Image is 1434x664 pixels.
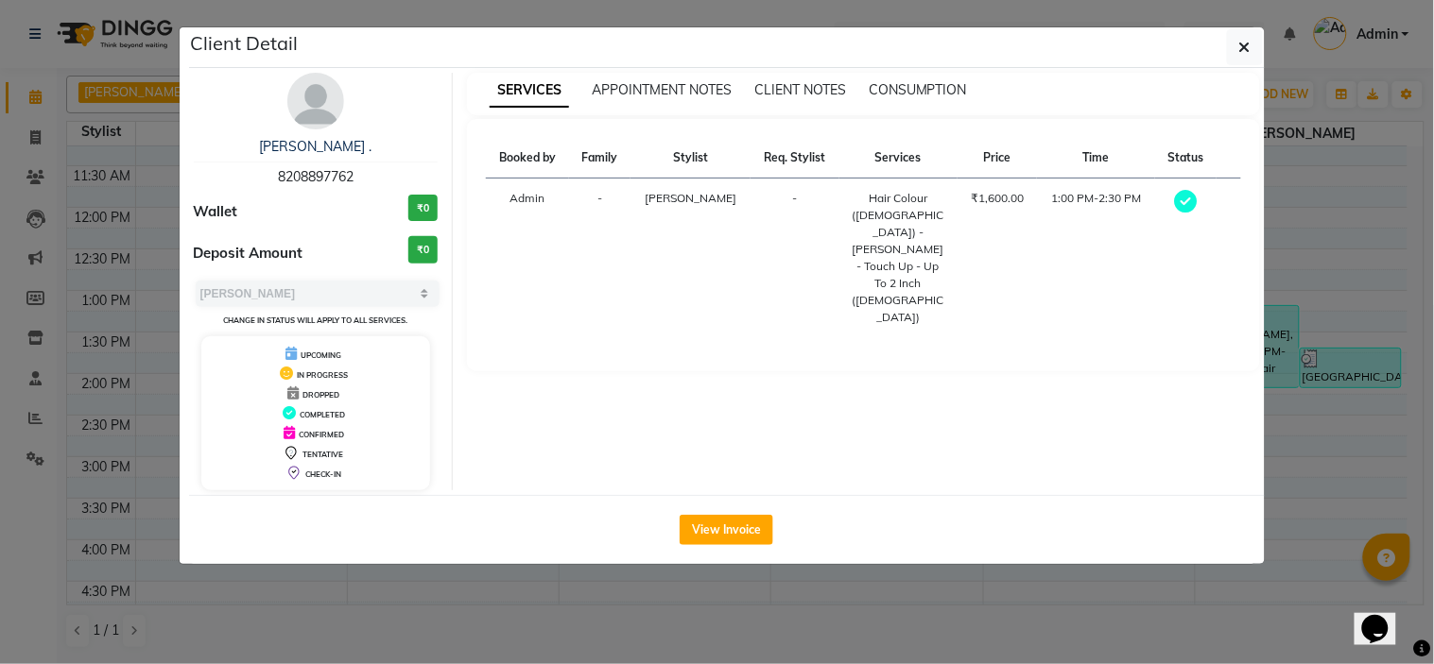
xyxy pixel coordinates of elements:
[408,195,438,222] h3: ₹0
[302,450,343,459] span: TENTATIVE
[851,190,947,326] div: Hair Colour ([DEMOGRAPHIC_DATA]) - [PERSON_NAME] - Touch Up - Up To 2 Inch ([DEMOGRAPHIC_DATA])
[305,469,341,479] span: CHECK-IN
[592,81,732,98] span: APPOINTMENT NOTES
[301,350,341,360] span: UPCOMING
[631,138,751,179] th: Stylist
[1155,138,1217,179] th: Status
[869,81,967,98] span: CONSUMPTION
[297,370,348,380] span: IN PROGRESS
[278,168,354,185] span: 8208897762
[839,138,959,179] th: Services
[645,191,736,205] span: [PERSON_NAME]
[302,390,339,400] span: DROPPED
[300,410,345,419] span: COMPLETED
[299,430,344,439] span: CONFIRMED
[1037,138,1155,179] th: Time
[1037,179,1155,338] td: 1:00 PM-2:30 PM
[751,138,838,179] th: Req. Stylist
[490,74,569,108] span: SERVICES
[969,190,1026,207] div: ₹1,600.00
[486,138,569,179] th: Booked by
[223,315,407,325] small: Change in status will apply to all services.
[569,138,631,179] th: Family
[680,515,773,545] button: View Invoice
[191,29,299,58] h5: Client Detail
[751,179,838,338] td: -
[486,179,569,338] td: Admin
[569,179,631,338] td: -
[754,81,846,98] span: CLIENT NOTES
[287,73,344,129] img: avatar
[259,138,371,155] a: [PERSON_NAME] .
[194,243,303,264] span: Deposit Amount
[194,201,238,223] span: Wallet
[1355,588,1415,645] iframe: chat widget
[408,236,438,264] h3: ₹0
[958,138,1037,179] th: Price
